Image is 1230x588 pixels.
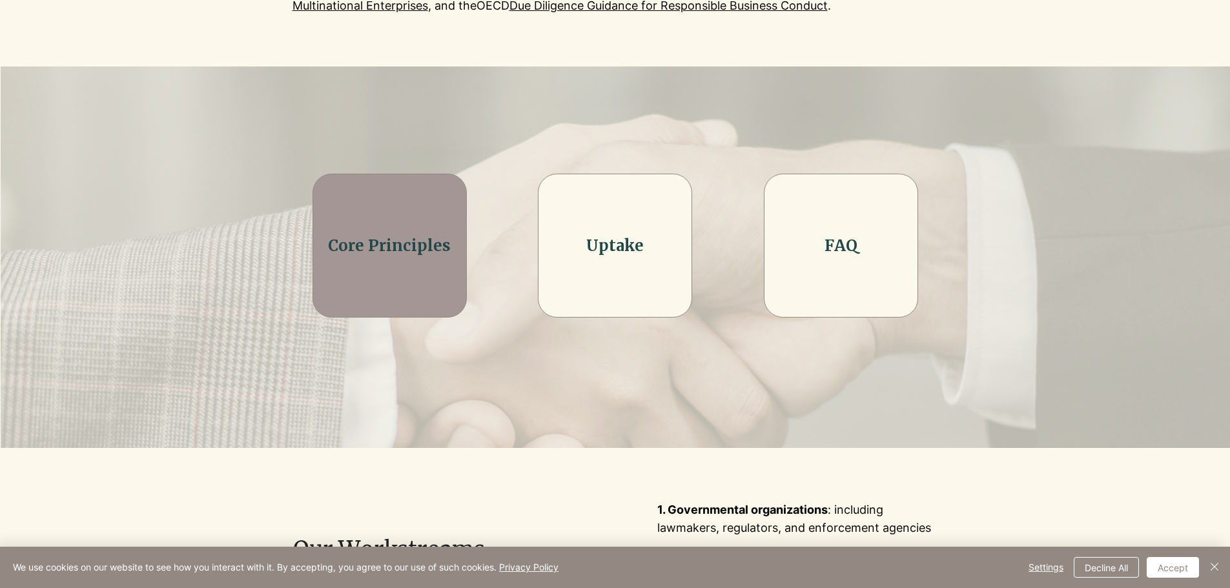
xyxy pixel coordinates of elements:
p: : including lawmakers, regulators, and enforcement agencies [657,501,938,537]
img: Close [1207,559,1222,574]
a: FAQ [825,236,857,256]
a: Uptake [586,236,644,256]
a: Privacy Policy [499,562,559,573]
button: Decline All [1074,557,1139,578]
span: We use cookies on our website to see how you interact with it. By accepting, you agree to our use... [13,562,559,573]
span: Our Workstreams [293,536,485,563]
button: Accept [1147,557,1199,578]
button: Close [1207,557,1222,578]
span: Settings [1029,558,1063,577]
a: Core Principles [328,236,451,256]
span: 1. Governmental organizations [657,503,828,516]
